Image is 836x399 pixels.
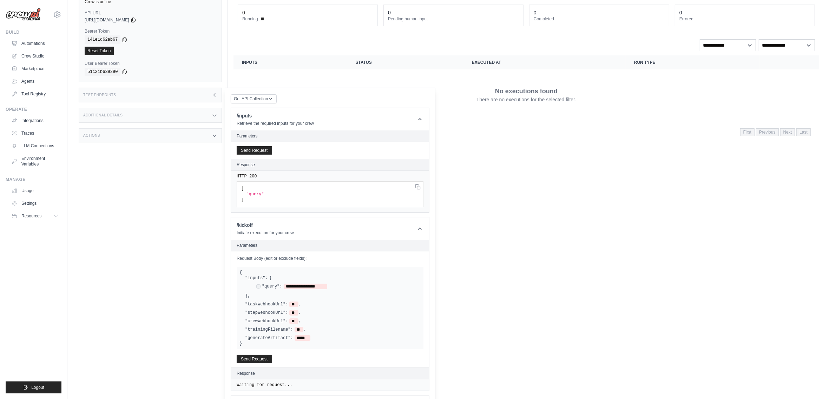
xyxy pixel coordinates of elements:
pre: Waiting for request... [237,382,423,388]
h3: Test Endpoints [83,93,116,97]
a: Marketplace [8,63,61,74]
span: , [298,302,301,307]
span: Logout [31,385,44,390]
h3: Actions [83,134,100,138]
a: Automations [8,38,61,49]
label: "query": [262,284,282,289]
span: { [239,270,242,275]
a: Traces [8,128,61,139]
div: Manage [6,177,61,182]
span: } [239,341,242,346]
label: Request Body (edit or exclude fields): [237,256,423,261]
h2: Response [237,371,255,376]
a: LLM Connections [8,140,61,151]
dt: Pending human input [388,16,519,22]
label: "generateArtifact": [245,335,293,341]
label: "taskWebhookUrl": [245,302,288,307]
th: Inputs [233,55,347,69]
label: User Bearer Token [85,61,216,66]
a: Reset Token [85,47,114,55]
a: Tool Registry [8,88,61,100]
div: 0 [534,9,537,16]
label: "stepWebhookUrl": [245,310,288,316]
span: Get API Collection [234,96,268,102]
button: Resources [8,210,61,222]
h3: Additional Details [83,113,123,117]
p: There are no executions for the selected filter. [476,96,576,103]
label: "trainingFilename": [245,327,293,332]
nav: Pagination [233,123,819,141]
code: 141e1d62ab67 [85,35,120,44]
div: 0 [388,9,391,16]
h2: Response [237,162,255,168]
span: { [269,275,272,281]
a: Crew Studio [8,50,61,62]
div: Build [6,29,61,35]
div: Operate [6,107,61,112]
section: Crew executions table [233,55,819,141]
button: Send Request [237,146,272,155]
code: 51c21b639290 [85,68,120,76]
img: Logo [6,8,41,21]
span: Running [242,16,258,22]
span: } [245,293,248,299]
span: [ [241,186,244,191]
nav: Pagination [740,128,811,136]
span: , [298,310,301,316]
a: Agents [8,76,61,87]
span: , [298,318,301,324]
span: , [248,293,250,299]
label: Bearer Token [85,28,216,34]
th: Status [347,55,463,69]
a: Usage [8,185,61,196]
span: First [740,128,755,136]
h2: Parameters [237,243,423,248]
h2: Parameters [237,133,423,139]
span: Previous [756,128,779,136]
span: "query" [246,192,264,197]
label: "inputs": [245,275,268,281]
a: Environment Variables [8,153,61,170]
label: API URL [85,10,216,16]
h1: /inputs [237,112,314,119]
p: Initiate execution for your crew [237,230,294,236]
label: "crewWebhookUrl": [245,318,288,324]
button: Get API Collection [231,94,277,103]
th: Run Type [626,55,760,69]
div: 0 [679,9,682,16]
pre: HTTP 200 [237,174,423,179]
div: 0 [242,9,245,16]
span: ] [241,197,244,202]
p: Retrieve the required inputs for your crew [237,121,314,126]
a: Integrations [8,115,61,126]
h1: /kickoff [237,222,294,229]
p: No executions found [495,86,558,96]
dt: Completed [534,16,665,22]
th: Executed at [463,55,626,69]
button: Send Request [237,355,272,363]
span: Next [780,128,795,136]
span: Last [796,128,811,136]
span: Resources [21,213,41,219]
span: , [303,327,306,332]
span: [URL][DOMAIN_NAME] [85,17,129,23]
a: Settings [8,198,61,209]
button: Logout [6,381,61,393]
dt: Errored [679,16,810,22]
